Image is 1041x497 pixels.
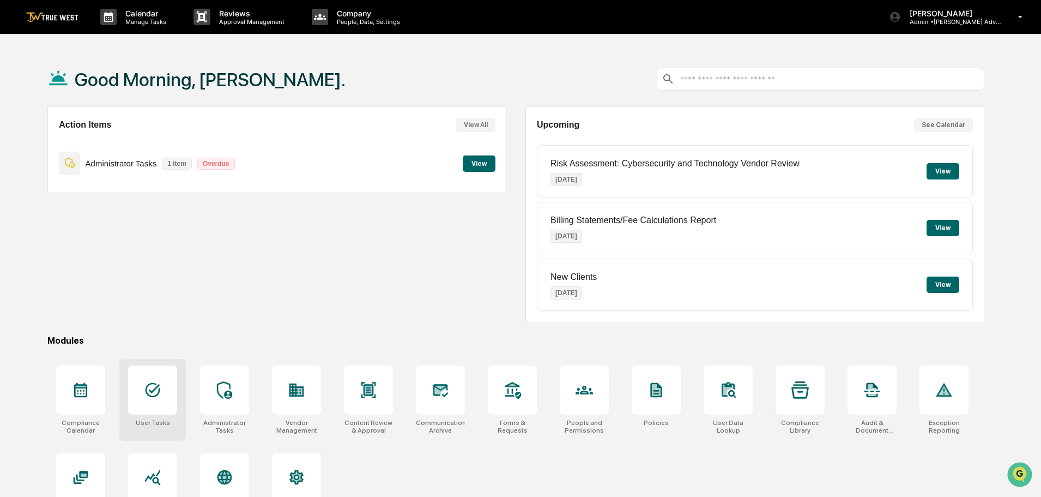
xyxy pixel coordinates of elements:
img: Tammy Steffen [11,138,28,155]
p: How can we help? [11,23,198,40]
a: 🔎Data Lookup [7,239,73,259]
div: Forms & Requests [488,419,537,434]
p: [PERSON_NAME] [901,9,1002,18]
img: logo [26,12,78,22]
p: Manage Tasks [117,18,172,26]
p: Billing Statements/Fee Calculations Report [550,215,716,225]
h2: Upcoming [537,120,579,130]
div: We're available if you need us! [49,94,150,103]
button: View [927,220,959,236]
span: Data Lookup [22,244,69,255]
h1: Good Morning, [PERSON_NAME]. [75,69,346,91]
div: User Data Lookup [704,419,753,434]
div: Communications Archive [416,419,465,434]
div: Past conversations [11,121,73,130]
span: Preclearance [22,223,70,234]
h2: Action Items [59,120,111,130]
button: View [927,163,959,179]
button: View All [456,118,495,132]
span: Attestations [90,223,135,234]
div: Exception Reporting [919,419,969,434]
span: Pylon [108,271,132,279]
p: Company [328,9,405,18]
div: User Tasks [136,419,170,427]
div: Administrator Tasks [200,419,249,434]
span: • [90,148,94,157]
p: Approval Management [210,18,290,26]
p: New Clients [550,272,597,282]
p: Admin • [PERSON_NAME] Advisory Group [901,18,1002,26]
span: • [90,178,94,187]
div: 🔎 [11,245,20,254]
button: View [463,155,495,172]
iframe: Open customer support [1006,461,1036,490]
img: 1746055101610-c473b297-6a78-478c-a979-82029cc54cd1 [11,83,31,103]
p: Risk Assessment: Cybersecurity and Technology Vendor Review [550,159,800,169]
span: [PERSON_NAME] [34,148,88,157]
span: [PERSON_NAME] [34,178,88,187]
span: [DATE] [96,148,119,157]
p: [DATE] [550,173,582,186]
div: 🗄️ [79,224,88,233]
div: Modules [47,336,984,346]
img: Tammy Steffen [11,167,28,185]
div: Content Review & Approval [344,419,393,434]
button: See all [169,119,198,132]
p: Reviews [210,9,290,18]
p: [DATE] [550,230,582,243]
div: Compliance Library [776,419,825,434]
button: View [927,277,959,293]
p: Calendar [117,9,172,18]
p: People, Data, Settings [328,18,405,26]
div: Start new chat [49,83,179,94]
p: Overdue [197,158,235,170]
button: See Calendar [914,118,973,132]
a: Powered byPylon [77,270,132,279]
p: [DATE] [550,286,582,300]
div: Policies [644,419,669,427]
div: 🖐️ [11,224,20,233]
p: Administrator Tasks [86,159,157,168]
span: [DATE] [96,178,119,187]
a: 🗄️Attestations [75,219,140,238]
div: Compliance Calendar [56,419,105,434]
img: 8933085812038_c878075ebb4cc5468115_72.jpg [23,83,43,103]
button: Start new chat [185,87,198,100]
div: Vendor Management [272,419,321,434]
div: People and Permissions [560,419,609,434]
a: 🖐️Preclearance [7,219,75,238]
a: View [463,158,495,168]
div: Audit & Document Logs [848,419,897,434]
p: 1 item [162,158,192,170]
